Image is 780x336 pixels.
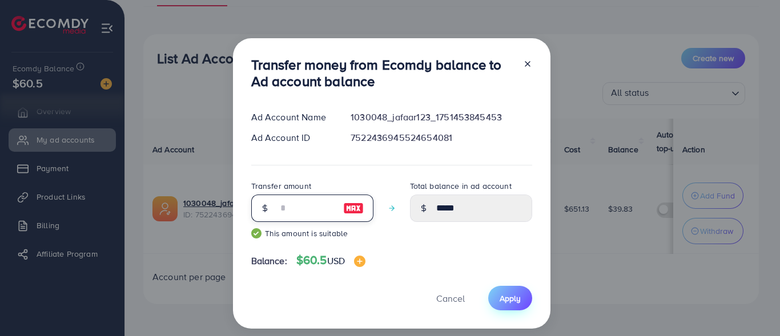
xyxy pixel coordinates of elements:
[327,254,345,267] span: USD
[296,253,365,268] h4: $60.5
[341,131,541,144] div: 7522436945524654081
[251,180,311,192] label: Transfer amount
[242,131,342,144] div: Ad Account ID
[436,292,465,305] span: Cancel
[410,180,512,192] label: Total balance in ad account
[242,111,342,124] div: Ad Account Name
[343,201,364,215] img: image
[251,228,373,239] small: This amount is suitable
[251,56,514,90] h3: Transfer money from Ecomdy balance to Ad account balance
[354,256,365,267] img: image
[731,285,771,327] iframe: Chat
[341,111,541,124] div: 1030048_jafaar123_1751453845453
[251,228,262,238] img: guide
[422,286,479,310] button: Cancel
[488,286,532,310] button: Apply
[251,254,287,268] span: Balance:
[500,293,521,304] span: Apply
